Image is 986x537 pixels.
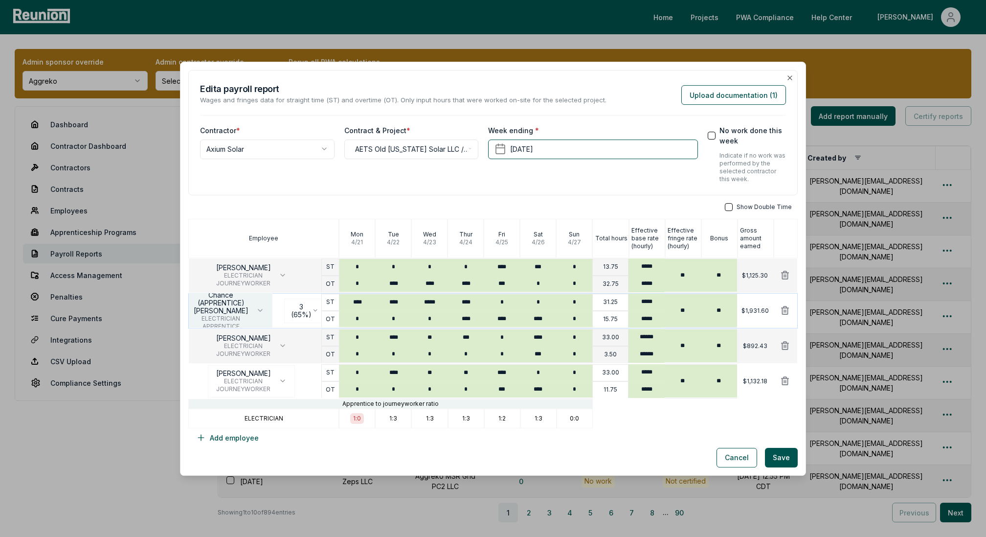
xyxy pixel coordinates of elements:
span: ELECTRICIAN [216,342,271,350]
label: Contractor [200,125,240,135]
p: Wages and fringes data for straight time (ST) and overtime (OT). Only input hours that were worke... [200,95,606,105]
span: ELECTRICIAN [216,271,271,279]
span: ELECTRICIAN [216,377,271,385]
p: Sat [534,230,543,238]
p: Apprentice to journeyworker ratio [342,399,439,407]
p: 1:3 [426,414,434,422]
p: $1,125.30 [742,271,768,279]
p: Effective base rate (hourly) [631,226,665,250]
p: 1:3 [535,414,542,422]
button: Save [765,447,798,467]
span: APPRENTICE [194,322,248,330]
label: Contract & Project [344,125,410,135]
button: Upload documentation (1) [681,85,786,105]
p: ST [326,333,335,341]
p: Total hours [595,234,627,242]
span: JOURNEYWORKER [216,350,271,357]
p: 1:3 [462,414,470,422]
span: Show Double Time [737,203,792,210]
p: 1:2 [498,414,506,422]
p: 4 / 22 [387,238,400,246]
p: 0:0 [570,414,579,422]
p: Chance (APPRENTICE) [PERSON_NAME] [194,291,248,314]
p: [PERSON_NAME] [216,369,271,377]
span: ELECTRICIAN [194,314,248,322]
p: Thur [459,230,472,238]
label: Week ending [488,125,539,135]
p: 13.75 [603,263,618,271]
p: Mon [351,230,363,238]
p: ELECTRICIAN [245,414,283,422]
p: Effective fringe rate (hourly) [668,226,701,250]
p: 4 / 25 [495,238,508,246]
p: 4 / 23 [423,238,436,246]
p: OT [326,350,335,358]
span: JOURNEYWORKER [216,385,271,393]
button: [DATE] [488,139,697,159]
p: 31.25 [603,298,618,306]
p: 15.75 [603,315,618,323]
p: 4 / 21 [351,238,363,246]
p: Wed [423,230,436,238]
p: Sun [569,230,580,238]
p: $892.43 [743,342,767,350]
span: JOURNEYWORKER [216,279,271,287]
p: Tue [388,230,399,238]
p: Gross amount earned [740,226,773,250]
p: Indicate if no work was performed by the selected contractor this week. [719,151,786,183]
p: Bonus [710,234,728,242]
p: OT [326,280,335,288]
p: 11.75 [604,386,617,394]
p: ST [326,369,335,376]
p: 4 / 27 [568,238,581,246]
p: OT [326,315,335,323]
button: Cancel [717,447,757,467]
p: [PERSON_NAME] [216,334,271,342]
p: Employee [249,234,278,242]
p: [PERSON_NAME] [216,263,271,271]
p: 1:0 [353,415,361,422]
p: 33.00 [602,369,619,376]
p: 32.75 [603,280,619,288]
p: ST [326,263,335,271]
p: 4 / 24 [459,238,472,246]
p: Fri [498,230,505,238]
p: $1,931.60 [741,306,769,314]
p: OT [326,386,335,394]
p: 33.00 [602,333,619,341]
p: 3.50 [604,350,617,358]
button: Add employee [188,428,267,447]
h2: Edit a payroll report [200,82,606,95]
p: $1,132.18 [743,377,767,385]
p: 1:3 [389,414,397,422]
p: 4 / 26 [532,238,545,246]
label: No work done this week [719,125,786,145]
p: ST [326,298,335,306]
